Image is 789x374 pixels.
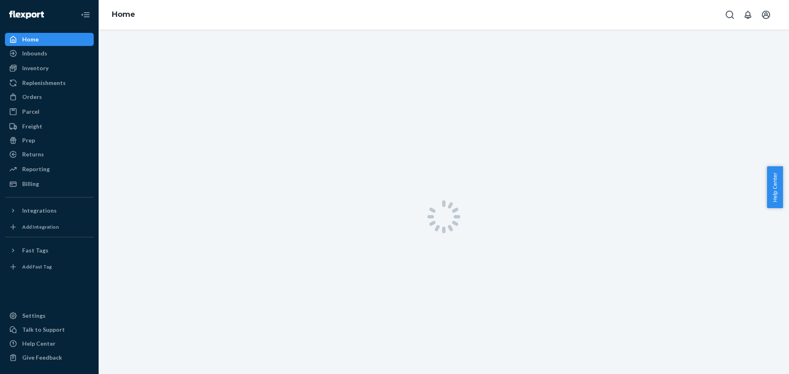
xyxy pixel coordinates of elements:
[5,220,94,234] a: Add Integration
[5,163,94,176] a: Reporting
[5,337,94,350] a: Help Center
[5,309,94,322] a: Settings
[22,108,39,116] div: Parcel
[5,148,94,161] a: Returns
[22,93,42,101] div: Orders
[22,326,65,334] div: Talk to Support
[22,246,48,255] div: Fast Tags
[5,90,94,103] a: Orders
[22,340,55,348] div: Help Center
[9,11,44,19] img: Flexport logo
[22,49,47,57] div: Inbounds
[112,10,135,19] a: Home
[5,62,94,75] a: Inventory
[5,47,94,60] a: Inbounds
[740,7,756,23] button: Open notifications
[5,323,94,336] a: Talk to Support
[5,120,94,133] a: Freight
[22,165,50,173] div: Reporting
[22,79,66,87] div: Replenishments
[5,244,94,257] button: Fast Tags
[22,180,39,188] div: Billing
[767,166,783,208] button: Help Center
[5,177,94,190] a: Billing
[5,260,94,273] a: Add Fast Tag
[5,33,94,46] a: Home
[22,312,46,320] div: Settings
[22,35,39,44] div: Home
[22,64,48,72] div: Inventory
[5,105,94,118] a: Parcel
[722,7,738,23] button: Open Search Box
[5,134,94,147] a: Prep
[22,150,44,158] div: Returns
[22,353,62,362] div: Give Feedback
[22,136,35,145] div: Prep
[22,223,59,230] div: Add Integration
[5,351,94,364] button: Give Feedback
[77,7,94,23] button: Close Navigation
[22,207,57,215] div: Integrations
[22,122,42,131] div: Freight
[22,263,52,270] div: Add Fast Tag
[5,76,94,89] a: Replenishments
[105,3,142,27] ol: breadcrumbs
[758,7,774,23] button: Open account menu
[5,204,94,217] button: Integrations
